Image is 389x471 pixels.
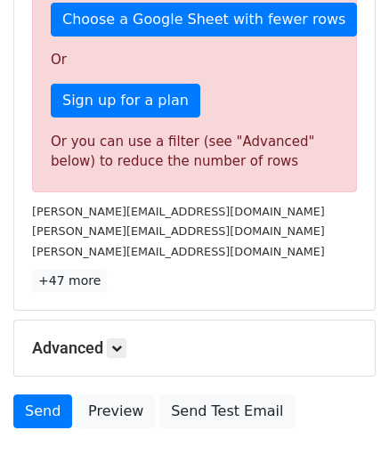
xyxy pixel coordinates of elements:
[159,394,295,428] a: Send Test Email
[51,132,338,172] div: Or you can use a filter (see "Advanced" below) to reduce the number of rows
[32,224,325,238] small: [PERSON_NAME][EMAIL_ADDRESS][DOMAIN_NAME]
[51,84,200,118] a: Sign up for a plan
[51,3,357,37] a: Choose a Google Sheet with fewer rows
[32,245,325,258] small: [PERSON_NAME][EMAIL_ADDRESS][DOMAIN_NAME]
[13,394,72,428] a: Send
[51,51,338,69] p: Or
[32,338,357,358] h5: Advanced
[32,270,107,292] a: +47 more
[300,386,389,471] iframe: Chat Widget
[77,394,155,428] a: Preview
[32,205,325,218] small: [PERSON_NAME][EMAIL_ADDRESS][DOMAIN_NAME]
